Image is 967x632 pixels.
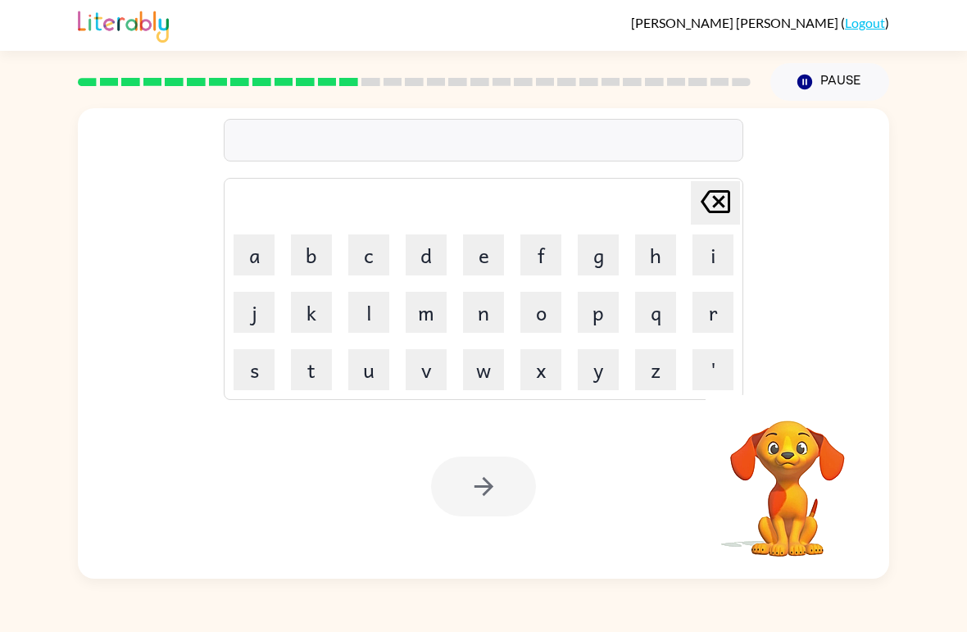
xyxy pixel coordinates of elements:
[406,349,447,390] button: v
[578,349,619,390] button: y
[234,349,275,390] button: s
[291,292,332,333] button: k
[635,292,676,333] button: q
[635,234,676,275] button: h
[463,349,504,390] button: w
[845,15,885,30] a: Logout
[692,349,733,390] button: '
[291,349,332,390] button: t
[635,349,676,390] button: z
[234,234,275,275] button: a
[406,292,447,333] button: m
[520,292,561,333] button: o
[706,395,869,559] video: Your browser must support playing .mp4 files to use Literably. Please try using another browser.
[578,292,619,333] button: p
[291,234,332,275] button: b
[520,234,561,275] button: f
[631,15,841,30] span: [PERSON_NAME] [PERSON_NAME]
[463,234,504,275] button: e
[348,292,389,333] button: l
[631,15,889,30] div: ( )
[520,349,561,390] button: x
[348,349,389,390] button: u
[234,292,275,333] button: j
[348,234,389,275] button: c
[463,292,504,333] button: n
[770,63,889,101] button: Pause
[406,234,447,275] button: d
[578,234,619,275] button: g
[78,7,169,43] img: Literably
[692,292,733,333] button: r
[692,234,733,275] button: i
